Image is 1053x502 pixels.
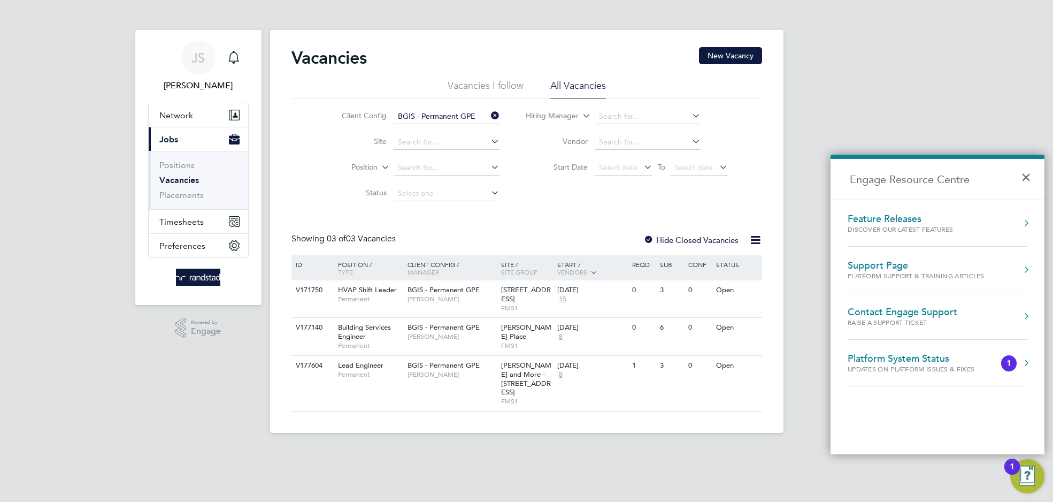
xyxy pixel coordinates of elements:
span: Select date [599,163,637,172]
button: Timesheets [149,210,248,233]
span: Select date [674,163,713,172]
h2: Vacancies [291,47,367,69]
span: HVAP Shift Leader [338,285,397,294]
div: 1 [629,356,657,376]
div: Open [713,280,760,300]
span: Permanent [338,295,402,303]
li: Vacancies I follow [448,79,524,98]
button: Network [149,103,248,127]
div: 0 [686,280,713,300]
label: Vendor [526,136,588,146]
div: Open [713,356,760,376]
input: Search for... [394,135,499,150]
div: 0 [629,318,657,338]
h2: Engage Resource Centre [831,159,1044,200]
a: JS[PERSON_NAME] [148,41,249,92]
span: 8 [557,370,564,379]
div: Contact Engage Support [848,306,957,318]
a: Vacancies [159,175,199,185]
span: JS [191,51,205,65]
span: 15 [557,295,568,304]
div: V177140 [293,318,330,338]
span: FMS1 [501,397,552,406]
label: Hide Closed Vacancies [643,235,739,245]
div: 0 [629,280,657,300]
div: 3 [657,280,685,300]
div: Jobs [149,151,248,209]
span: FMS1 [501,304,552,313]
label: Site [325,136,387,146]
span: FMS1 [501,341,552,350]
span: [PERSON_NAME] [408,295,496,303]
span: Lead Engineer [338,361,383,370]
div: 0 [686,356,713,376]
div: 6 [657,318,685,338]
div: Showing [291,233,398,245]
span: Jobs [159,134,178,144]
span: [PERSON_NAME] Place [501,323,551,341]
div: Open [713,318,760,338]
nav: Main navigation [135,30,262,305]
div: Sub [657,255,685,273]
div: Engage Resource Centre [831,155,1044,454]
button: Open Resource Center, 1 new notification [1010,459,1044,493]
input: Search for... [595,109,701,124]
div: Conf [686,255,713,273]
span: Jamie Scattergood [148,79,249,92]
div: Start / [555,255,629,282]
a: Powered byEngage [175,318,221,338]
span: Preferences [159,241,205,251]
div: Updates on Platform Issues & Fixes [848,364,996,374]
div: [DATE] [557,361,627,370]
label: Client Config [325,111,387,120]
label: Status [325,188,387,197]
button: Preferences [149,234,248,257]
span: Powered by [191,318,221,327]
li: All Vacancies [550,79,606,98]
input: Search for... [394,109,499,124]
div: Discover our latest features [848,225,974,234]
button: Close [1021,162,1036,186]
span: 8 [557,332,564,341]
label: Position [316,162,378,173]
span: 03 Vacancies [327,233,396,244]
div: Support Page [848,260,985,271]
span: [PERSON_NAME] [408,370,496,379]
span: To [655,160,668,174]
span: Type [338,268,353,276]
div: [DATE] [557,286,627,295]
div: Site / [498,255,555,281]
label: Start Date [526,162,588,172]
div: Client Config / [405,255,498,281]
span: Manager [408,268,439,276]
div: Raise a Support Ticket [848,318,957,327]
button: New Vacancy [699,47,762,64]
input: Select one [394,186,499,201]
span: Permanent [338,341,402,350]
span: [PERSON_NAME] [408,332,496,341]
span: BGIS - Permanent GPE [408,361,480,370]
span: Engage [191,327,221,336]
span: Site Group [501,268,537,276]
span: BGIS - Permanent GPE [408,285,480,294]
input: Search for... [394,161,499,176]
span: Vendors [557,268,587,276]
span: 03 of [327,233,346,244]
span: [STREET_ADDRESS] [501,285,551,303]
button: Jobs [149,127,248,151]
div: V171750 [293,280,330,300]
div: Status [713,255,760,273]
div: Position / [330,255,405,281]
div: Platform System Status [848,353,996,364]
a: Positions [159,160,195,170]
div: 0 [686,318,713,338]
div: [DATE] [557,323,627,332]
div: 1 [1010,467,1014,481]
a: Go to home page [148,269,249,286]
div: Feature Releases [848,213,974,225]
span: Building Services Engineer [338,323,391,341]
div: ID [293,255,330,273]
span: [PERSON_NAME] and More - [STREET_ADDRESS] [501,361,551,397]
div: Reqd [629,255,657,273]
label: Hiring Manager [517,111,579,121]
